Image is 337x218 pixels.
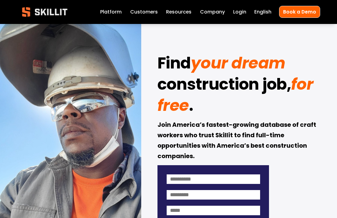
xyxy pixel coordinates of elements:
[157,120,317,162] strong: Join America’s fastest-growing database of craft workers who trust Skillit to find full-time oppo...
[130,8,158,16] a: Customers
[100,8,122,16] a: Platform
[191,52,286,74] em: your dream
[157,51,191,78] strong: Find
[166,8,191,16] span: Resources
[279,6,320,18] a: Book a Demo
[166,8,191,16] a: folder dropdown
[233,8,246,16] a: Login
[254,8,271,16] div: language picker
[17,3,73,21] img: Skillit
[189,93,193,120] strong: .
[157,72,291,99] strong: construction job,
[157,73,317,116] em: for free
[200,8,225,16] a: Company
[254,8,271,16] span: English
